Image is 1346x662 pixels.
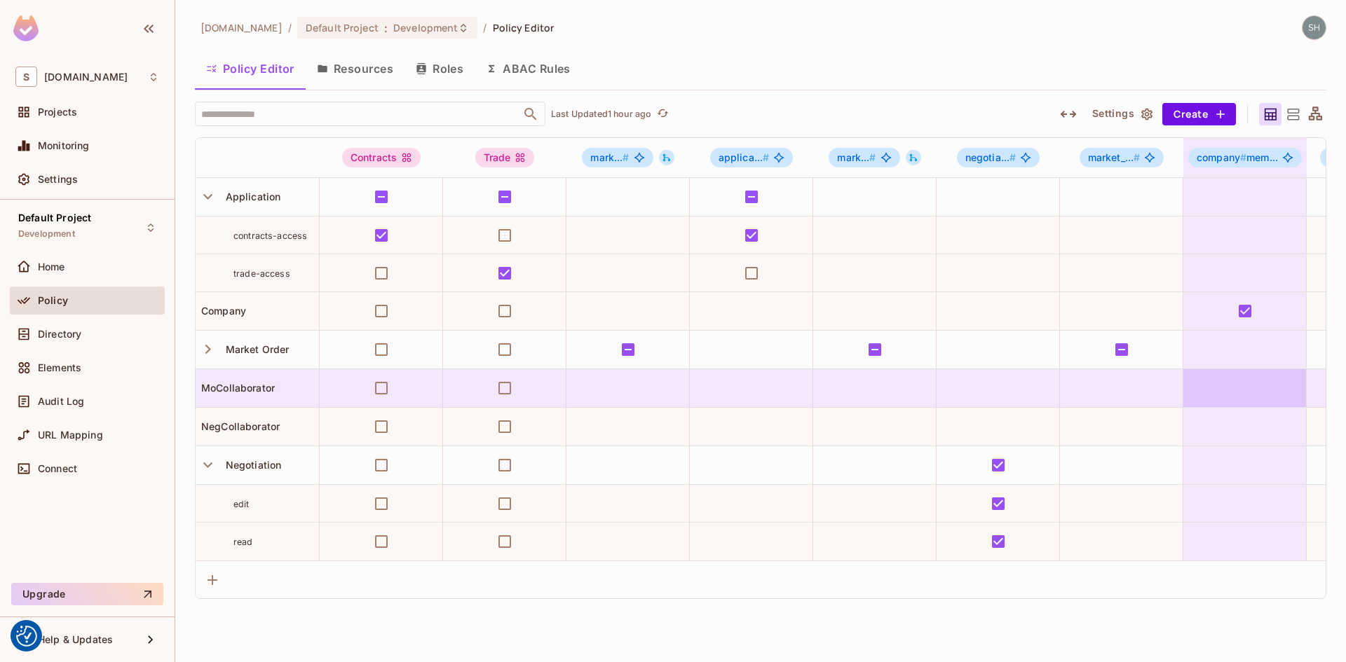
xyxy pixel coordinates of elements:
[18,212,91,223] span: Default Project
[233,499,250,509] span: edit
[383,22,388,34] span: :
[475,148,535,167] div: Trade
[1080,148,1164,167] span: market_order#invitee
[196,382,275,394] span: MoCollaborator
[869,151,876,163] span: #
[38,396,84,407] span: Audit Log
[342,148,421,167] div: Contracts
[233,230,307,241] span: contracts-access
[38,329,81,340] span: Directory
[1009,151,1016,163] span: #
[965,151,1017,163] span: negotia...
[38,463,77,474] span: Connect
[957,148,1040,167] span: negotiation#creator
[493,21,555,34] span: Policy Editor
[38,140,90,151] span: Monitoring
[38,106,77,118] span: Projects
[38,634,113,645] span: Help & Updates
[196,420,280,432] span: NegCollaborator
[657,107,669,121] span: refresh
[1087,103,1157,125] button: Settings
[306,21,379,34] span: Default Project
[651,106,671,123] span: Click to refresh data
[551,109,651,120] p: Last Updated 1 hour ago
[837,151,876,163] span: mark...
[38,261,65,273] span: Home
[16,626,37,647] img: Revisit consent button
[623,151,629,163] span: #
[220,459,282,471] span: Negotiation
[220,191,281,202] span: Application
[1240,151,1246,163] span: #
[18,228,75,240] span: Development
[483,21,487,34] li: /
[1197,152,1278,163] span: mem...
[829,148,899,167] span: market_order#creator
[44,71,128,83] span: Workspace: sea.live
[1188,148,1302,167] span: company#member
[195,51,306,86] button: Policy Editor
[763,151,769,163] span: #
[38,174,78,185] span: Settings
[1162,103,1236,125] button: Create
[11,583,163,605] button: Upgrade
[220,343,290,355] span: Market Order
[306,51,405,86] button: Resources
[1134,151,1140,163] span: #
[521,104,541,124] button: Open
[582,148,653,167] span: market_order#coCollaborator
[719,151,770,163] span: applica...
[233,537,253,547] span: read
[15,67,37,87] span: S
[1197,151,1246,163] span: company
[1303,16,1326,39] img: shyamalan.chemmery@testshipping.com
[710,148,794,167] span: application#Contracts
[13,15,39,41] img: SReyMgAAAABJRU5ErkJggg==
[654,106,671,123] button: refresh
[393,21,458,34] span: Development
[475,51,582,86] button: ABAC Rules
[405,51,475,86] button: Roles
[38,295,68,306] span: Policy
[196,305,246,317] span: Company
[16,626,37,647] button: Consent Preferences
[233,268,290,279] span: trade-access
[590,151,629,163] span: mark...
[38,362,81,373] span: Elements
[1088,151,1141,163] span: market_...
[200,21,283,34] span: the active workspace
[288,21,292,34] li: /
[38,429,103,441] span: URL Mapping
